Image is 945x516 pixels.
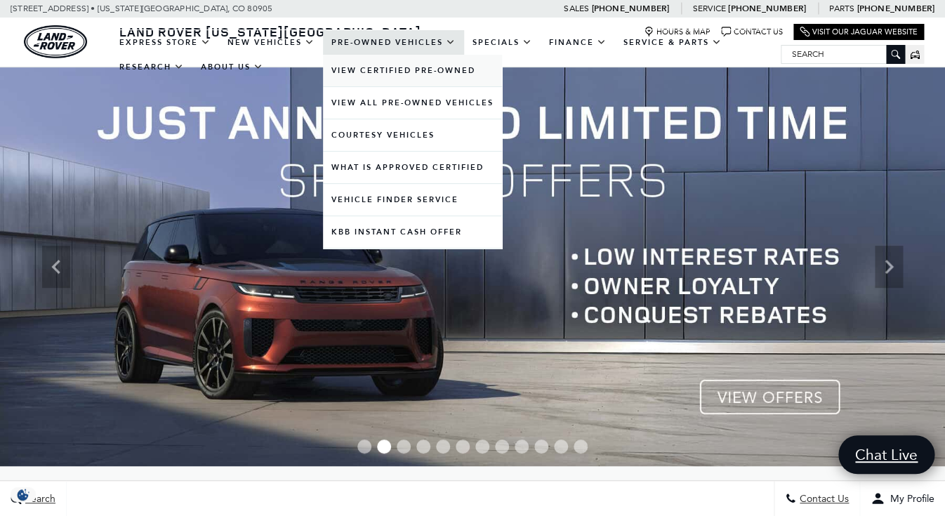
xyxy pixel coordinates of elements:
a: Contact Us [721,27,783,37]
span: Land Rover [US_STATE][GEOGRAPHIC_DATA] [119,23,421,40]
span: My Profile [885,493,934,505]
span: Go to slide 5 [436,439,450,454]
span: Go to slide 4 [416,439,430,454]
span: Go to slide 8 [495,439,509,454]
img: Opt-Out Icon [7,487,39,502]
span: Service [692,4,725,13]
img: Land Rover [24,25,87,58]
a: Specials [464,30,541,55]
a: Pre-Owned Vehicles [323,30,464,55]
span: Go to slide 11 [554,439,568,454]
a: Courtesy Vehicles [323,119,502,151]
a: What Is Approved Certified [323,152,502,183]
a: [PHONE_NUMBER] [857,3,934,14]
span: Go to slide 3 [397,439,411,454]
span: Go to slide 1 [357,439,371,454]
span: Parts [829,4,854,13]
a: [PHONE_NUMBER] [728,3,806,14]
a: land-rover [24,25,87,58]
a: EXPRESS STORE [111,30,219,55]
a: View Certified Pre-Owned [323,55,502,86]
nav: Main Navigation [111,30,781,79]
a: About Us [192,55,272,79]
a: [STREET_ADDRESS] • [US_STATE][GEOGRAPHIC_DATA], CO 80905 [11,4,272,13]
button: Open user profile menu [860,481,945,516]
span: Go to slide 6 [456,439,470,454]
span: Go to slide 2 [377,439,391,454]
span: Go to slide 9 [515,439,529,454]
a: Visit Our Jaguar Website [800,27,918,37]
a: Service & Parts [615,30,730,55]
div: Previous [42,246,70,288]
a: Vehicle Finder Service [323,184,502,216]
a: KBB Instant Cash Offer [323,216,502,248]
span: Contact Us [796,493,849,505]
section: Click to Open Cookie Consent Modal [7,487,39,502]
a: View All Pre-Owned Vehicles [323,87,502,119]
a: [PHONE_NUMBER] [591,3,669,14]
span: Go to slide 10 [534,439,548,454]
div: Next [875,246,903,288]
a: New Vehicles [219,30,323,55]
a: Research [111,55,192,79]
a: Finance [541,30,615,55]
a: Land Rover [US_STATE][GEOGRAPHIC_DATA] [111,23,430,40]
a: Chat Live [838,435,934,474]
span: Sales [564,4,589,13]
span: Go to slide 12 [574,439,588,454]
a: Hours & Map [644,27,711,37]
span: Go to slide 7 [475,439,489,454]
span: Chat Live [848,445,925,464]
input: Search [781,46,904,62]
